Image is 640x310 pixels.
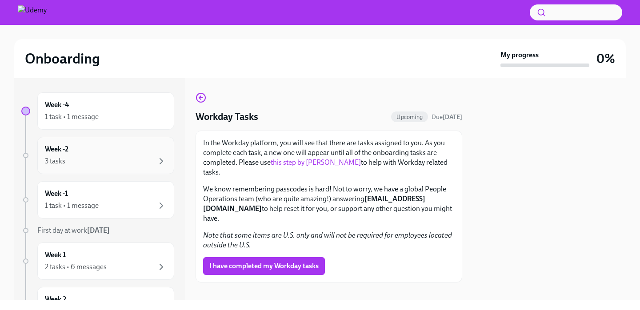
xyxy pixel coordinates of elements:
[196,110,258,123] h4: Workday Tasks
[203,138,455,177] p: In the Workday platform, you will see that there are tasks assigned to you. As you complete each ...
[391,114,428,120] span: Upcoming
[432,113,462,121] span: Due
[203,231,452,249] em: Note that some items are U.S. only and will not be required for employees located outside the U.S.
[203,257,325,275] button: I have completed my Workday tasks
[21,92,174,130] a: Week -41 task • 1 message
[271,158,361,167] a: this step by [PERSON_NAME]
[45,156,65,166] div: 3 tasks
[21,137,174,174] a: Week -23 tasks
[45,189,68,199] h6: Week -1
[21,181,174,219] a: Week -11 task • 1 message
[596,51,615,67] h3: 0%
[45,144,68,154] h6: Week -2
[500,50,539,60] strong: My progress
[18,5,47,20] img: Udemy
[25,50,100,68] h2: Onboarding
[203,184,455,223] p: We know remembering passcodes is hard! Not to worry, we have a global People Operations team (who...
[37,226,110,234] span: First day at work
[443,113,462,121] strong: [DATE]
[45,250,66,260] h6: Week 1
[21,242,174,280] a: Week 12 tasks • 6 messages
[45,112,99,122] div: 1 task • 1 message
[45,100,69,110] h6: Week -4
[87,226,110,234] strong: [DATE]
[45,294,66,304] h6: Week 2
[45,201,99,211] div: 1 task • 1 message
[209,262,319,270] span: I have completed my Workday tasks
[21,226,174,235] a: First day at work[DATE]
[45,262,107,272] div: 2 tasks • 6 messages
[432,113,462,121] span: September 2nd, 2025 06:30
